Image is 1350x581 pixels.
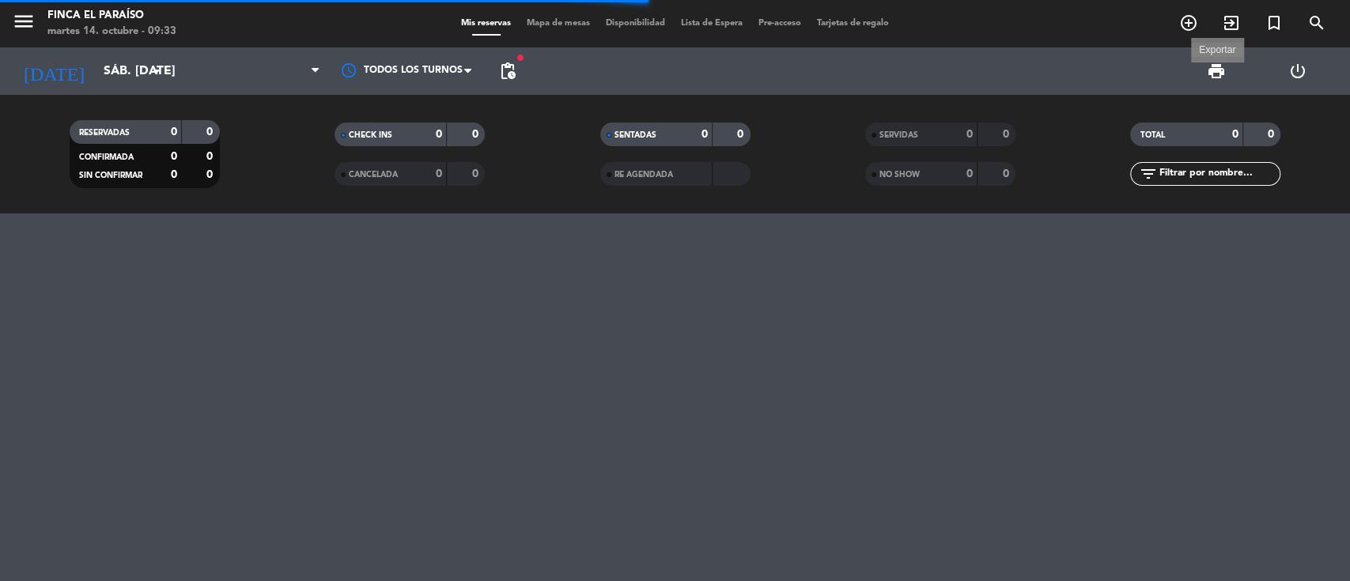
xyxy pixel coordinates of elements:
strong: 0 [171,169,177,180]
button: menu [12,9,36,39]
span: Mapa de mesas [519,19,598,28]
i: power_settings_new [1288,62,1307,81]
span: CANCELADA [349,171,398,179]
span: Disponibilidad [598,19,673,28]
span: Lista de Espera [673,19,751,28]
span: print [1207,62,1226,81]
strong: 0 [1002,168,1012,179]
strong: 0 [206,151,216,162]
i: [DATE] [12,54,96,89]
span: SENTADAS [614,131,656,139]
strong: 0 [966,129,973,140]
i: exit_to_app [1222,13,1241,32]
strong: 0 [1002,129,1012,140]
strong: 0 [966,168,973,179]
strong: 0 [737,129,747,140]
div: LOG OUT [1257,47,1338,95]
strong: 0 [436,129,442,140]
strong: 0 [701,129,708,140]
span: SERVIDAS [879,131,918,139]
strong: 0 [436,168,442,179]
strong: 0 [171,151,177,162]
strong: 0 [472,129,482,140]
i: turned_in_not [1265,13,1284,32]
i: filter_list [1138,164,1157,183]
span: SIN CONFIRMAR [79,172,142,179]
strong: 0 [472,168,482,179]
span: pending_actions [498,62,517,81]
span: TOTAL [1140,131,1164,139]
div: Finca El Paraíso [47,8,176,24]
span: CONFIRMADA [79,153,134,161]
span: NO SHOW [879,171,920,179]
div: martes 14. octubre - 09:33 [47,24,176,40]
div: Exportar [1191,43,1243,57]
span: CHECK INS [349,131,392,139]
span: RE AGENDADA [614,171,673,179]
i: add_circle_outline [1179,13,1198,32]
span: Mis reservas [453,19,519,28]
strong: 0 [206,169,216,180]
span: Tarjetas de regalo [809,19,897,28]
i: menu [12,9,36,33]
i: search [1307,13,1326,32]
span: Pre-acceso [751,19,809,28]
strong: 0 [1268,129,1277,140]
i: arrow_drop_down [147,62,166,81]
strong: 0 [1232,129,1238,140]
strong: 0 [206,126,216,138]
input: Filtrar por nombre... [1157,165,1280,183]
span: fiber_manual_record [516,53,525,62]
span: RESERVADAS [79,129,130,137]
strong: 0 [171,126,177,138]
